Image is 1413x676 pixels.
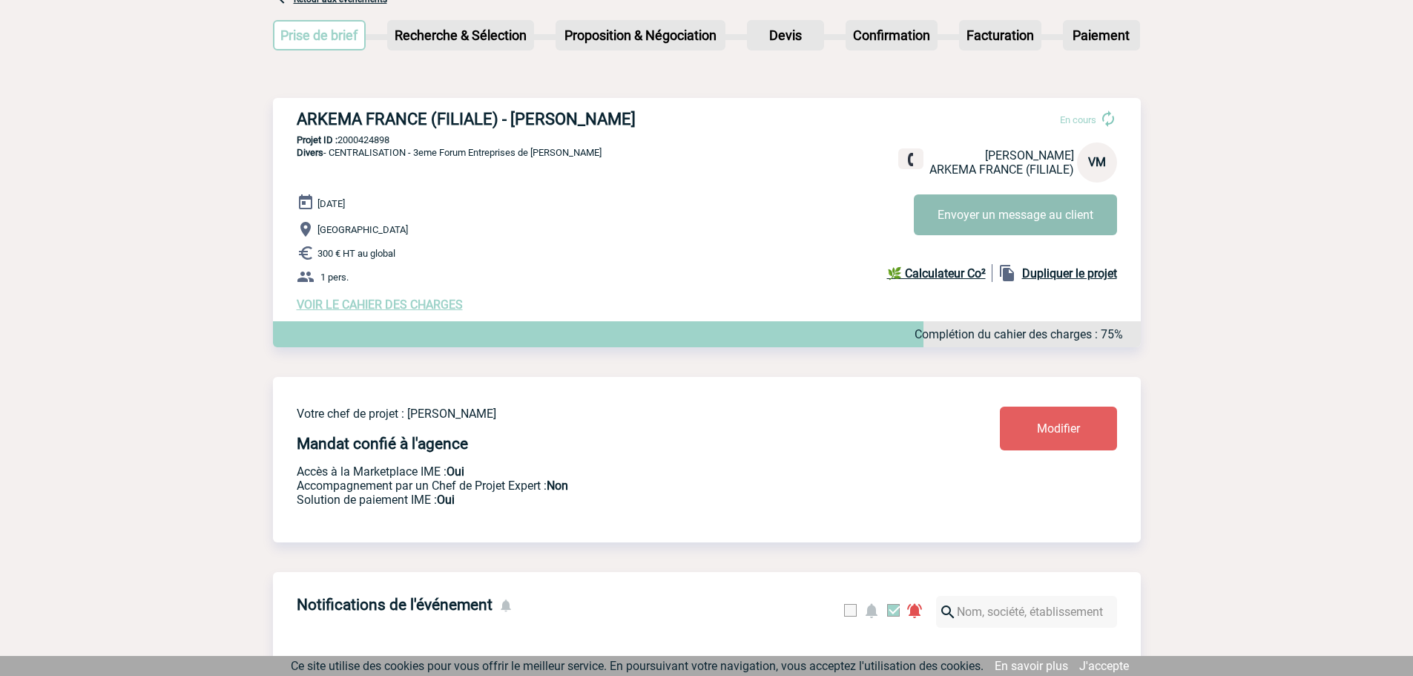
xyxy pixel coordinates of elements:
h4: Mandat confié à l'agence [297,435,468,453]
span: ARKEMA FRANCE (FILIALE) [929,163,1074,177]
p: 2000424898 [273,134,1141,145]
img: file_copy-black-24dp.png [998,264,1016,282]
b: Projet ID : [297,134,337,145]
p: Paiement [1064,22,1139,49]
a: En savoir plus [995,659,1068,673]
p: Votre chef de projet : [PERSON_NAME] [297,407,912,421]
p: Facturation [961,22,1040,49]
p: Prestation payante [297,479,912,493]
span: 300 € HT au global [317,248,395,259]
h4: Notifications de l'événement [297,596,493,614]
p: Prise de brief [274,22,365,49]
p: Devis [748,22,823,49]
span: [GEOGRAPHIC_DATA] [317,224,408,235]
button: Envoyer un message au client [914,194,1117,235]
b: 🌿 Calculateur Co² [887,266,986,280]
span: - CENTRALISATION - 3eme Forum Entreprises de [PERSON_NAME] [297,147,602,158]
b: Non [547,479,568,493]
span: [PERSON_NAME] [985,148,1074,163]
span: En cours [1060,114,1096,125]
a: J'accepte [1079,659,1129,673]
a: VOIR LE CAHIER DES CHARGES [297,298,463,312]
p: Proposition & Négociation [557,22,724,49]
p: Accès à la Marketplace IME : [297,465,912,479]
h3: ARKEMA FRANCE (FILIALE) - [PERSON_NAME] [297,110,742,128]
span: 1 pers. [320,272,349,283]
span: Ce site utilise des cookies pour vous offrir le meilleur service. En poursuivant votre navigation... [291,659,984,673]
p: Conformité aux process achat client, Prise en charge de la facturation, Mutualisation de plusieur... [297,493,912,507]
span: [DATE] [317,198,345,209]
span: Modifier [1037,421,1080,436]
b: Oui [437,493,455,507]
p: Confirmation [847,22,936,49]
p: Recherche & Sélection [389,22,533,49]
span: Divers [297,147,323,158]
a: 🌿 Calculateur Co² [887,264,992,282]
span: VM [1088,155,1106,169]
img: fixe.png [904,153,918,166]
b: Oui [447,465,464,479]
b: Dupliquer le projet [1022,266,1117,280]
